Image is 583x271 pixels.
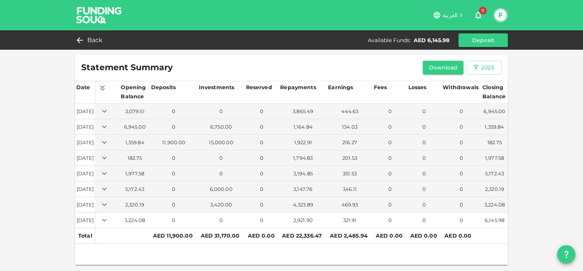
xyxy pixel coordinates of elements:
[246,217,278,224] div: 0
[246,123,278,131] div: 0
[328,217,371,224] div: 321.91
[409,123,440,131] div: 0
[557,245,575,263] button: question
[444,231,478,240] div: AED 0.00
[99,137,110,148] button: Expand
[374,123,406,131] div: 0
[414,36,449,44] div: AED 6,145.98
[328,186,371,193] div: 346.11
[409,170,440,177] div: 0
[99,154,110,160] span: Expand
[495,9,506,21] button: F
[199,217,243,224] div: 0
[99,170,110,176] span: Expand
[374,108,406,115] div: 0
[443,170,480,177] div: 0
[75,181,96,197] td: [DATE]
[482,83,507,101] div: Closing Balance
[280,139,325,146] div: 1,922.91
[87,35,103,46] span: Back
[121,83,148,101] div: Opening Balance
[121,139,148,146] div: 1,359.84
[466,61,502,75] button: 2025
[75,166,96,181] td: [DATE]
[328,170,371,177] div: 351.53
[376,231,404,240] div: AED 0.00
[99,123,110,129] span: Expand
[483,186,506,193] div: 2,320.19
[199,108,243,115] div: 0
[328,154,371,162] div: 201.53
[409,201,440,208] div: 0
[374,217,406,224] div: 0
[151,170,196,177] div: 0
[443,139,480,146] div: 0
[409,139,440,146] div: 0
[246,201,278,208] div: 0
[328,201,371,208] div: 469.93
[151,123,196,131] div: 0
[246,170,278,177] div: 0
[443,217,480,224] div: 0
[121,186,148,193] div: 5,172.43
[483,154,506,162] div: 1,977.58
[374,170,406,177] div: 0
[280,108,325,115] div: 3,865.49
[443,201,480,208] div: 0
[99,215,110,225] button: Expand
[246,83,272,92] div: Reserved
[99,168,110,179] button: Expand
[78,231,93,240] div: Total
[246,186,278,193] div: 0
[471,8,486,23] button: 0
[443,108,480,115] div: 0
[151,139,196,146] div: 11,900.00
[199,139,243,146] div: 15,000.00
[199,83,235,92] div: Investments
[459,33,508,47] button: Deposit
[246,108,278,115] div: 0
[483,123,506,131] div: 1,359.84
[99,121,110,132] button: Expand
[75,104,96,119] td: [DATE]
[99,184,110,194] button: Expand
[479,7,487,14] span: 0
[374,83,389,92] div: Fees
[75,119,96,135] td: [DATE]
[99,201,110,207] span: Expand
[328,108,371,115] div: 444.63
[374,186,406,193] div: 0
[97,83,108,93] button: Expand all
[99,216,110,222] span: Expand
[280,170,325,177] div: 3,194.85
[121,201,148,208] div: 2,320.19
[443,154,480,162] div: 0
[151,108,196,115] div: 0
[328,123,371,131] div: 134.03
[199,170,243,177] div: 0
[121,123,148,131] div: 6,945.00
[121,108,148,115] div: 3,079.51
[81,62,173,73] span: Statement Summary
[121,170,148,177] div: 1,977.58
[330,231,370,240] div: AED 2,485.94
[151,83,176,92] div: Deposits
[481,63,494,72] div: 2025
[410,231,439,240] div: AED 0.00
[280,83,316,92] div: Repayments
[99,153,110,163] button: Expand
[201,231,242,240] div: AED 31,170.00
[483,139,506,146] div: 182.75
[483,108,506,115] div: 6,945.00
[248,231,276,240] div: AED 0.00
[151,186,196,193] div: 0
[409,186,440,193] div: 0
[75,150,96,166] td: [DATE]
[423,61,464,74] button: Download
[199,201,243,208] div: 3,420.00
[443,186,480,193] div: 0
[75,197,96,213] td: [DATE]
[121,217,148,224] div: 3,224.08
[443,123,480,131] div: 0
[99,199,110,210] button: Expand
